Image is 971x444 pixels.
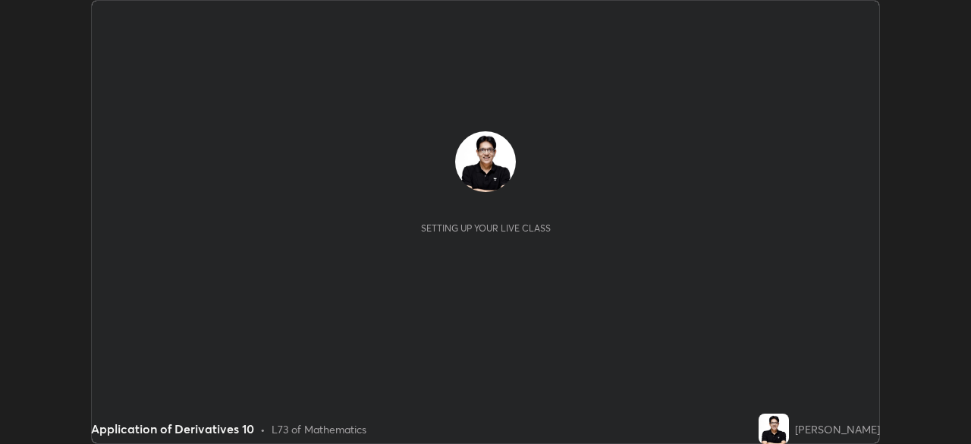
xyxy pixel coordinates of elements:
img: 6d797e2ea09447509fc7688242447a06.jpg [455,131,516,192]
div: • [260,421,266,437]
img: 6d797e2ea09447509fc7688242447a06.jpg [759,414,789,444]
div: L73 of Mathematics [272,421,366,437]
div: Setting up your live class [421,222,551,234]
div: Application of Derivatives 10 [91,420,254,438]
div: [PERSON_NAME] [795,421,880,437]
